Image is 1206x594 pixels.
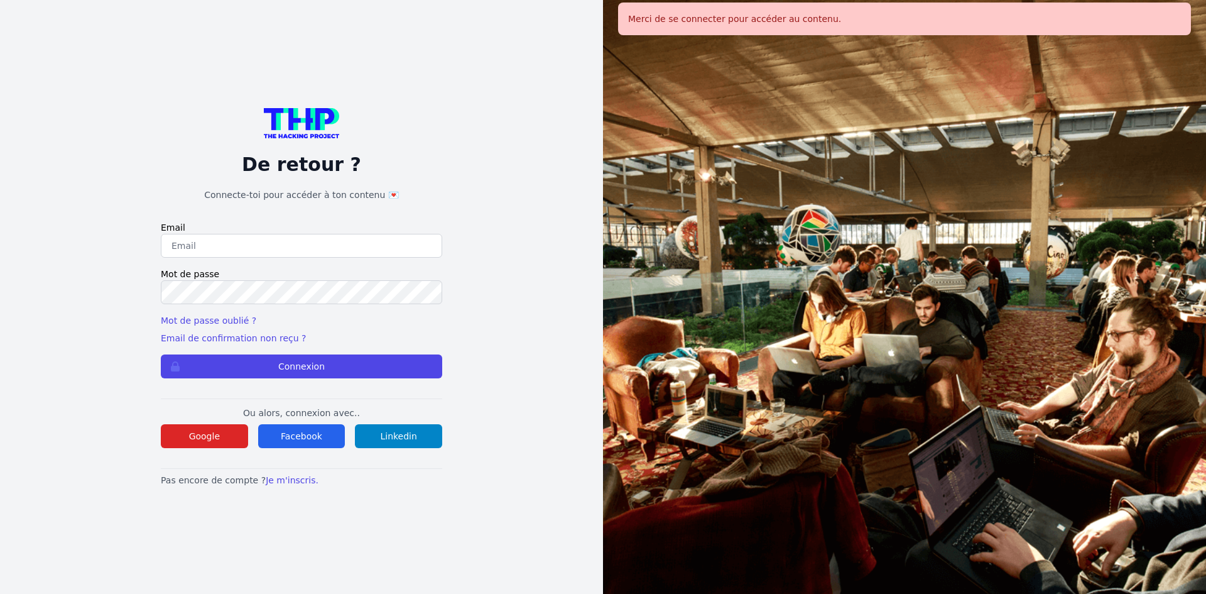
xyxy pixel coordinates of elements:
[266,475,318,485] a: Je m'inscris.
[264,108,339,138] img: logo
[355,424,442,448] button: Linkedin
[161,333,306,343] a: Email de confirmation non reçu ?
[161,221,442,234] label: Email
[161,407,442,419] p: Ou alors, connexion avec..
[161,474,442,487] p: Pas encore de compte ?
[161,234,442,258] input: Email
[161,189,442,201] h1: Connecte-toi pour accéder à ton contenu 💌
[161,424,248,448] button: Google
[161,153,442,176] p: De retour ?
[161,355,442,378] button: Connexion
[161,268,442,280] label: Mot de passe
[618,3,1191,35] div: Merci de se connecter pour accéder au contenu.
[258,424,345,448] button: Facebook
[161,316,256,326] a: Mot de passe oublié ?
